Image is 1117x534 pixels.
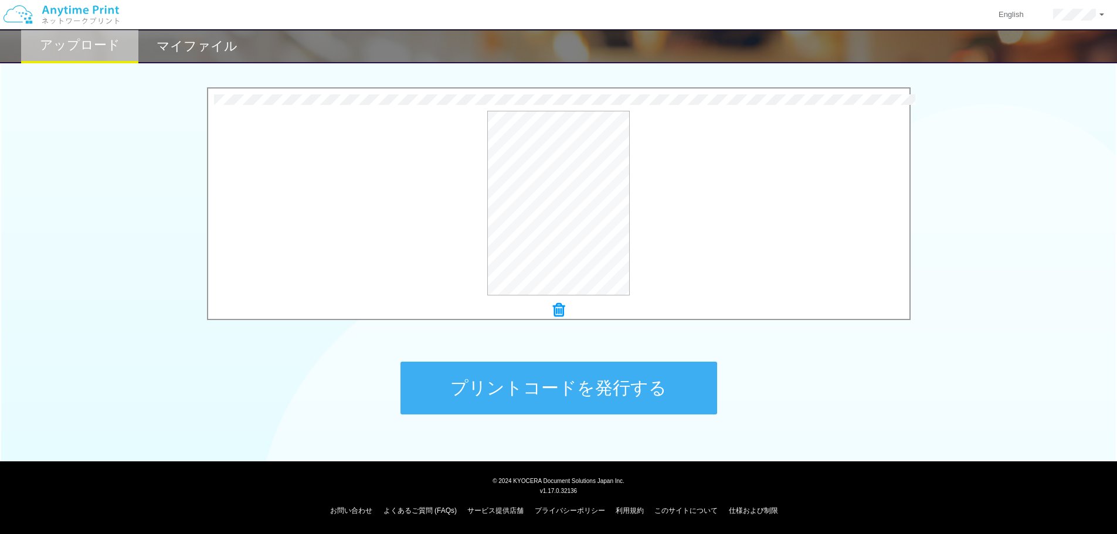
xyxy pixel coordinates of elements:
[535,506,605,515] a: プライバシーポリシー
[616,506,644,515] a: 利用規約
[330,506,372,515] a: お問い合わせ
[400,362,717,414] button: プリントコードを発行する
[729,506,778,515] a: 仕様および制限
[157,39,237,53] h2: マイファイル
[654,506,718,515] a: このサイトについて
[40,38,120,52] h2: アップロード
[493,477,624,484] span: © 2024 KYOCERA Document Solutions Japan Inc.
[467,506,524,515] a: サービス提供店舗
[540,487,577,494] span: v1.17.0.32136
[383,506,457,515] a: よくあるご質問 (FAQs)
